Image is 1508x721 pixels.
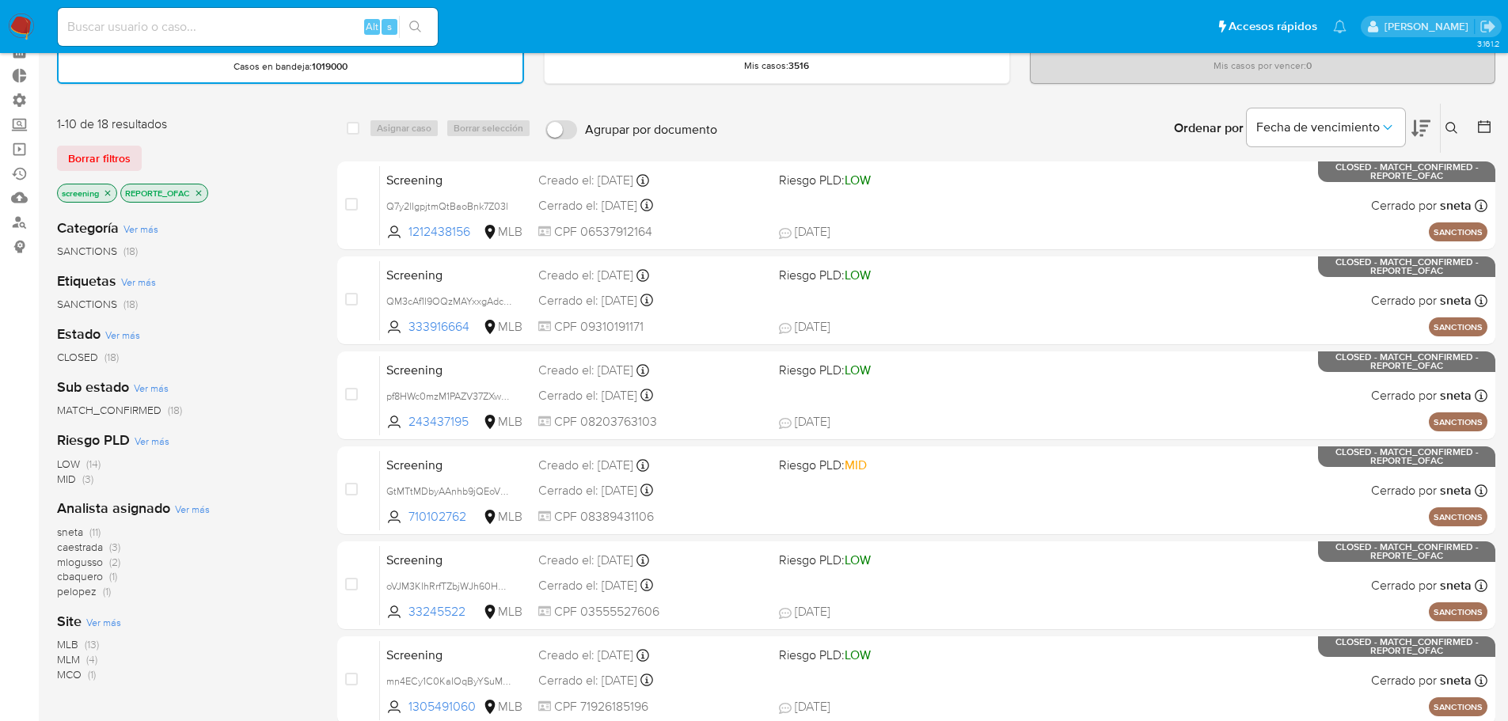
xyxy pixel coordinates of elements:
input: Buscar usuario o caso... [58,17,438,37]
button: search-icon [399,16,431,38]
a: Salir [1480,18,1496,35]
p: nicolas.tyrkiel@mercadolibre.com [1385,19,1474,34]
span: Accesos rápidos [1229,18,1317,35]
a: Notificaciones [1333,20,1347,33]
span: Alt [366,19,378,34]
span: s [387,19,392,34]
span: 3.161.2 [1477,37,1500,50]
